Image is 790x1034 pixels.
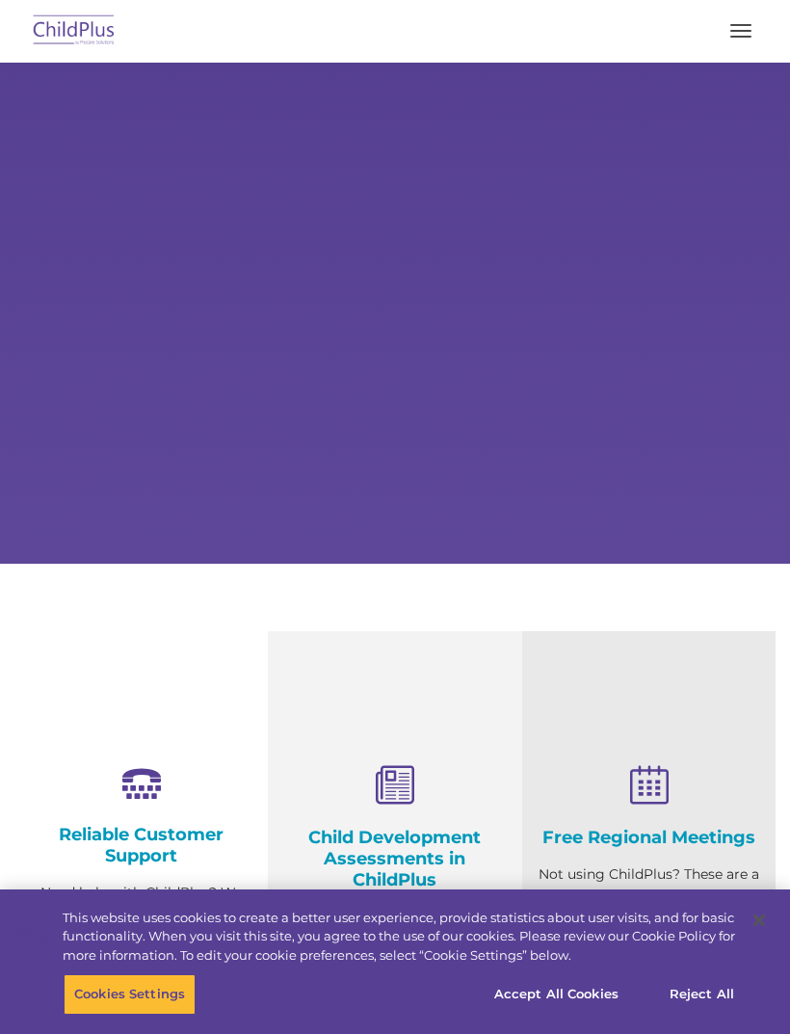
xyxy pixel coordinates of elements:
h4: Free Regional Meetings [537,827,761,848]
img: ChildPlus by Procare Solutions [29,9,119,54]
h4: Child Development Assessments in ChildPlus [282,827,507,890]
div: This website uses cookies to create a better user experience, provide statistics about user visit... [63,909,735,966]
p: Not using ChildPlus? These are a great opportunity to network and learn from ChildPlus users. Fin... [537,862,761,983]
h4: Reliable Customer Support [29,824,253,866]
button: Reject All [642,974,762,1015]
button: Cookies Settings [64,974,196,1015]
button: Close [738,899,780,941]
button: Accept All Cookies [484,974,629,1015]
